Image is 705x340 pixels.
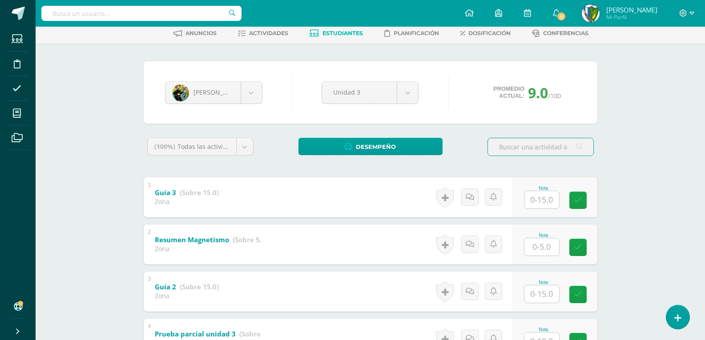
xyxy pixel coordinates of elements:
[41,6,242,21] input: Busca un usuario...
[333,82,386,103] span: Unidad 3
[180,282,219,291] strong: (Sobre 15.0)
[239,329,278,338] strong: (Sobre 10.0)
[148,138,253,155] a: (100%)Todas las actividades de esta unidad
[488,138,593,156] input: Buscar una actividad aquí...
[460,26,511,40] a: Dosificación
[548,92,561,100] span: /100
[180,188,219,197] strong: (Sobre 15.0)
[193,88,243,96] span: [PERSON_NAME]
[322,30,363,36] span: Estudiantes
[155,186,219,200] a: Guía 3 (Sobre 15.0)
[524,327,563,332] div: Nota
[155,197,219,206] div: Zona
[155,329,236,338] b: Prueba parcial unidad 3
[384,26,439,40] a: Planificación
[528,83,548,102] span: 9.0
[524,285,559,303] input: 0-15.0
[298,138,443,155] a: Desempeño
[582,4,600,22] img: 09cda7a8f8a612387b01df24d4d5f603.png
[238,26,288,40] a: Actividades
[172,84,189,101] img: fa2edcfc93339469db3faa41a4d7bb15.png
[185,30,217,36] span: Anuncios
[394,30,439,36] span: Planificación
[524,233,563,238] div: Nota
[556,12,566,21] span: 5
[468,30,511,36] span: Dosificación
[532,26,588,40] a: Conferencias
[155,282,176,291] b: Guía 2
[322,82,418,104] a: Unidad 3
[524,280,563,285] div: Nota
[606,5,657,14] span: [PERSON_NAME]
[493,85,524,100] span: Promedio actual:
[606,13,657,21] span: Mi Perfil
[524,238,559,256] input: 0-5.0
[155,235,229,244] b: Resumen Magnetismo
[233,235,268,244] strong: (Sobre 5.0)
[155,188,176,197] b: Guía 3
[155,280,219,294] a: Guía 2 (Sobre 15.0)
[154,142,175,151] span: (100%)
[155,244,262,253] div: Zona
[155,292,219,300] div: Zona
[165,82,262,104] a: [PERSON_NAME]
[177,142,288,151] span: Todas las actividades de esta unidad
[155,233,268,247] a: Resumen Magnetismo (Sobre 5.0)
[524,186,563,191] div: Nota
[543,30,588,36] span: Conferencias
[173,26,217,40] a: Anuncios
[249,30,288,36] span: Actividades
[356,139,396,155] span: Desempeño
[524,191,559,208] input: 0-15.0
[310,26,363,40] a: Estudiantes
